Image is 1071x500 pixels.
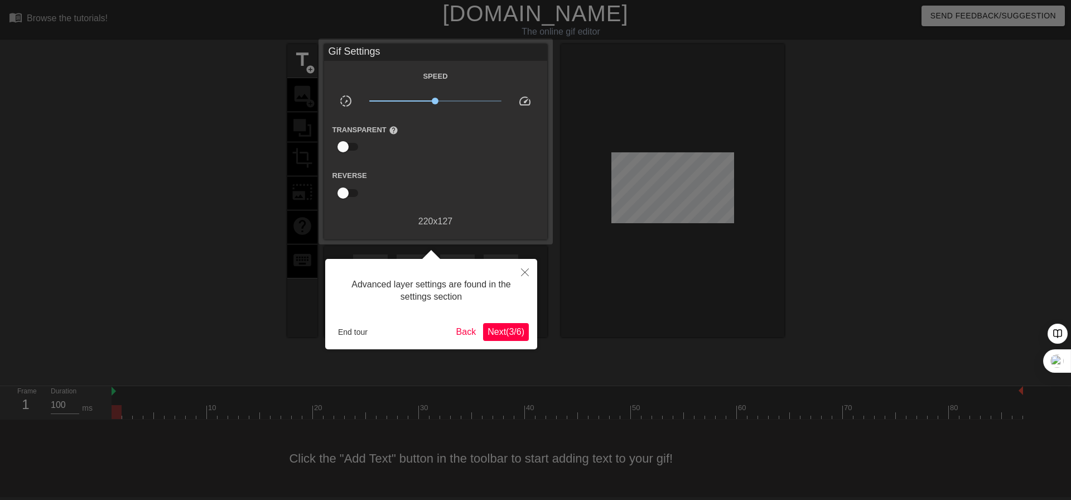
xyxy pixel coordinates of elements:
[334,324,372,340] button: End tour
[513,259,537,285] button: Close
[483,323,529,341] button: Next
[452,323,481,341] button: Back
[334,267,529,315] div: Advanced layer settings are found in the settings section
[488,327,524,336] span: Next ( 3 / 6 )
